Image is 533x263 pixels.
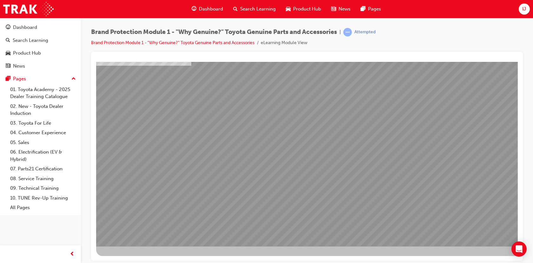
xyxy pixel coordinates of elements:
[240,5,276,13] span: Search Learning
[293,5,321,13] span: Product Hub
[368,5,381,13] span: Pages
[281,3,326,16] a: car-iconProduct Hub
[6,38,10,43] span: search-icon
[519,3,530,15] button: IJ
[8,128,78,138] a: 04. Customer Experience
[3,73,78,85] button: Pages
[8,193,78,203] a: 10. TUNE Rev-Up Training
[70,250,75,258] span: prev-icon
[8,164,78,174] a: 07. Parts21 Certification
[13,49,41,57] div: Product Hub
[354,29,376,35] div: Attempted
[511,241,527,257] div: Open Intercom Messenger
[187,3,228,16] a: guage-iconDashboard
[8,174,78,184] a: 08. Service Training
[233,5,238,13] span: search-icon
[3,60,78,72] a: News
[228,3,281,16] a: search-iconSearch Learning
[8,102,78,118] a: 02. New - Toyota Dealer Induction
[339,29,341,36] span: |
[6,25,10,30] span: guage-icon
[331,5,336,13] span: news-icon
[13,75,26,82] div: Pages
[8,118,78,128] a: 03. Toyota For Life
[8,85,78,102] a: 01. Toyota Academy - 2025 Dealer Training Catalogue
[261,39,307,47] li: eLearning Module View
[91,29,337,36] span: Brand Protection Module 1 - "Why Genuine?" Toyota Genuine Parts and Accessories
[71,75,76,83] span: up-icon
[91,40,254,45] a: Brand Protection Module 1 - "Why Genuine?" Toyota Genuine Parts and Accessories
[6,50,10,56] span: car-icon
[3,35,78,46] a: Search Learning
[8,203,78,213] a: All Pages
[13,24,37,31] div: Dashboard
[326,3,356,16] a: news-iconNews
[199,5,223,13] span: Dashboard
[8,138,78,148] a: 05. Sales
[3,20,78,73] button: DashboardSearch LearningProduct HubNews
[13,37,48,44] div: Search Learning
[3,22,78,33] a: Dashboard
[361,5,365,13] span: pages-icon
[6,76,10,82] span: pages-icon
[522,5,526,13] span: IJ
[8,183,78,193] a: 09. Technical Training
[8,147,78,164] a: 06. Electrification (EV & Hybrid)
[343,28,352,36] span: learningRecordVerb_ATTEMPT-icon
[6,63,10,69] span: news-icon
[286,5,291,13] span: car-icon
[192,5,196,13] span: guage-icon
[13,62,25,70] div: News
[3,2,54,16] img: Trak
[356,3,386,16] a: pages-iconPages
[3,47,78,59] a: Product Hub
[339,5,351,13] span: News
